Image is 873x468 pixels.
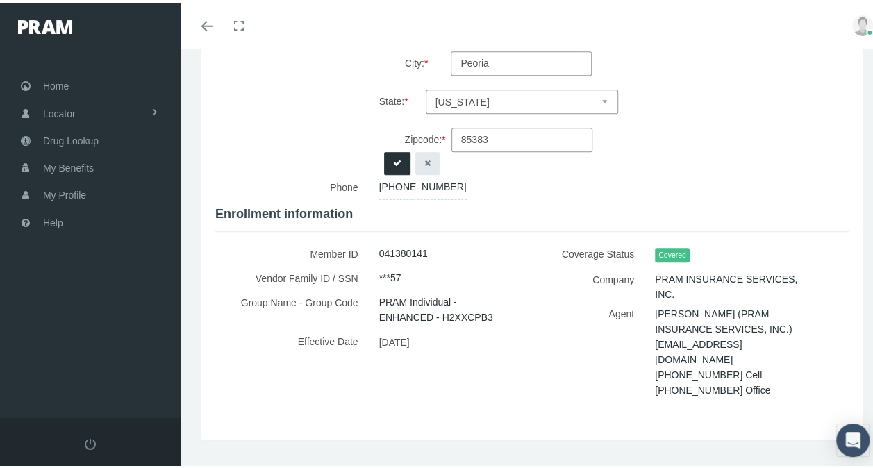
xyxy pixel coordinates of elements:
span: My Profile [43,179,86,206]
span: [PHONE_NUMBER] Office [655,377,770,398]
label: Member ID [215,239,369,263]
label: Company [542,265,645,303]
label: Group Name - Group Code [215,287,369,326]
label: Coverage Status [542,239,645,265]
div: Open Intercom Messenger [836,421,870,454]
label: Agent [542,303,645,390]
span: Home [43,70,69,97]
span: [PHONE_NUMBER] [379,172,467,197]
span: Zipcode: [404,130,445,144]
span: PRAM INSURANCE SERVICES, INC. [655,265,813,303]
span: State: [379,92,408,106]
input: Zipcode:* [451,125,592,149]
span: City: [405,53,428,67]
label: Effective Date [215,326,369,351]
h4: Enrollment information [215,204,849,219]
span: Drug Lookup [43,125,99,151]
span: Help [43,207,63,233]
span: [PHONE_NUMBER] Cell [655,362,762,383]
span: 041380141 [379,239,428,262]
span: Locator [43,98,76,124]
span: My Benefits [43,152,94,178]
img: PRAM_20_x_78.png [18,17,72,31]
span: [PERSON_NAME] (PRAM INSURANCE SERVICES, INC.) [655,301,792,337]
span: [EMAIL_ADDRESS][DOMAIN_NAME] [655,331,742,367]
label: Phone [215,172,369,197]
input: City:* [451,49,592,73]
select: State:* [426,87,618,111]
span: Covered [655,245,690,260]
span: [DATE] [379,329,410,350]
img: user-placeholder.jpg [852,12,873,33]
span: PRAM Individual - ENHANCED - H2XXCPB3 [379,287,512,326]
label: Vendor Family ID / SSN [215,263,369,287]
